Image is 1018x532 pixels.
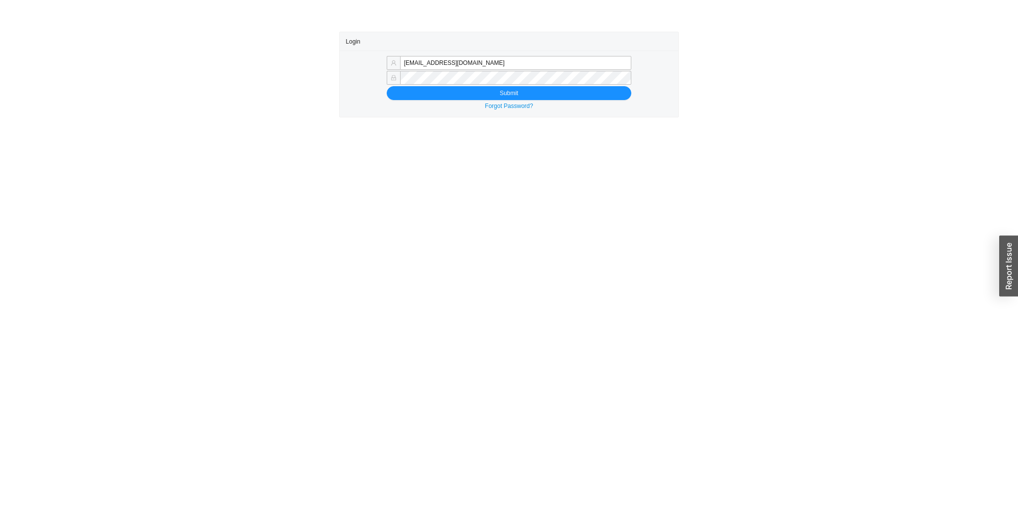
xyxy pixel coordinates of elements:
span: user [391,60,397,66]
input: Email [400,56,631,70]
button: Submit [387,86,631,100]
span: lock [391,75,397,81]
a: Forgot Password? [485,103,533,109]
span: Submit [500,88,518,98]
div: Login [346,32,672,51]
